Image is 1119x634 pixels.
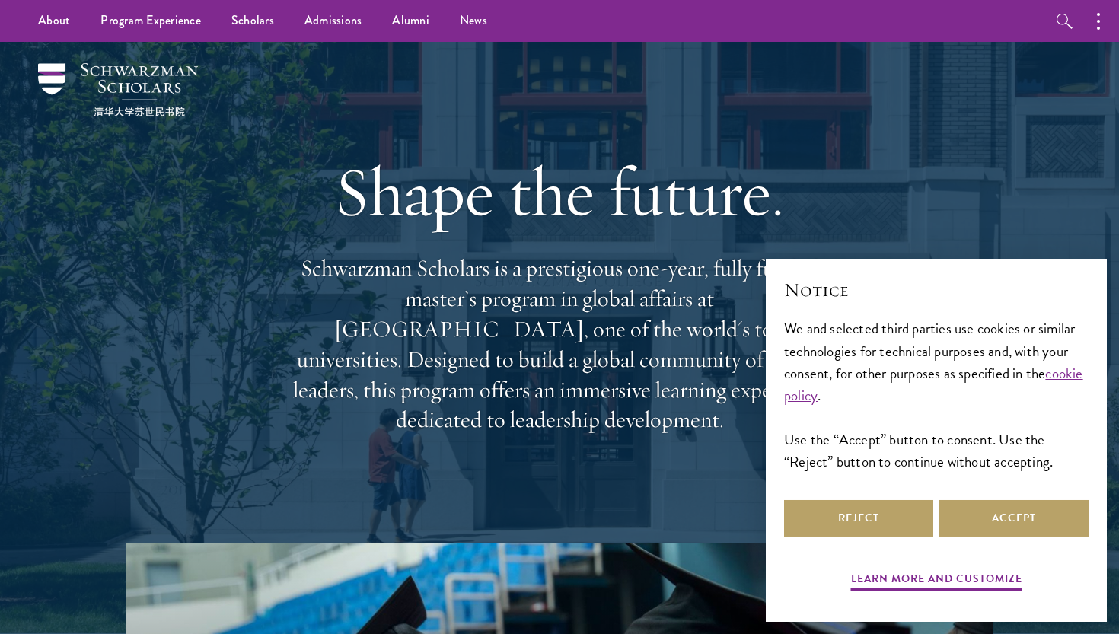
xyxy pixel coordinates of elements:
[285,253,834,435] p: Schwarzman Scholars is a prestigious one-year, fully funded master’s program in global affairs at...
[784,362,1083,406] a: cookie policy
[285,149,834,234] h1: Shape the future.
[784,317,1089,472] div: We and selected third parties use cookies or similar technologies for technical purposes and, wit...
[784,277,1089,303] h2: Notice
[38,63,198,116] img: Schwarzman Scholars
[851,569,1022,593] button: Learn more and customize
[939,500,1089,537] button: Accept
[784,500,933,537] button: Reject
